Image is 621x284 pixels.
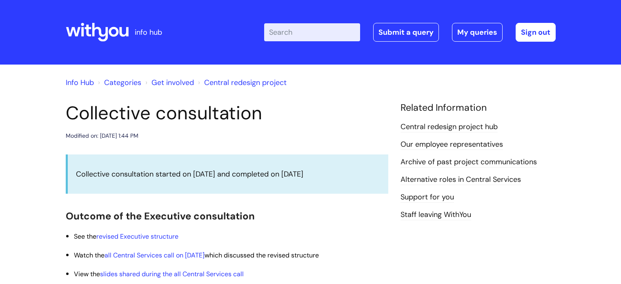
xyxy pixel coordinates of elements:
[516,23,556,42] a: Sign out
[74,232,178,241] span: See the
[401,157,537,168] a: Archive of past project communications
[401,102,556,114] h4: Related Information
[401,139,503,150] a: Our employee representatives
[74,270,244,278] span: View the
[452,23,503,42] a: My queries
[100,270,244,278] a: slides shared during the all Central Services call
[104,78,141,87] a: Categories
[401,174,521,185] a: Alternative roles in Central Services
[151,78,194,87] a: Get involved
[135,26,162,39] p: info hub
[264,23,360,41] input: Search
[401,210,471,220] a: Staff leaving WithYou
[96,76,141,89] li: Solution home
[74,251,319,259] span: Watch the which discussed the revised structure
[204,78,287,87] a: Central redesign project
[105,251,205,259] a: all Central Services call on [DATE]
[66,210,255,222] span: Outcome of the Executive consultation
[401,192,454,203] a: Support for you
[96,232,178,241] a: revised Executive structure
[373,23,439,42] a: Submit a query
[66,102,388,124] h1: Collective consultation
[66,78,94,87] a: Info Hub
[76,168,380,181] p: Collective consultation started on [DATE] and completed on [DATE]
[264,23,556,42] div: | -
[66,131,138,141] div: Modified on: [DATE] 1:44 PM
[143,76,194,89] li: Get involved
[401,122,498,132] a: Central redesign project hub
[196,76,287,89] li: Central redesign project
